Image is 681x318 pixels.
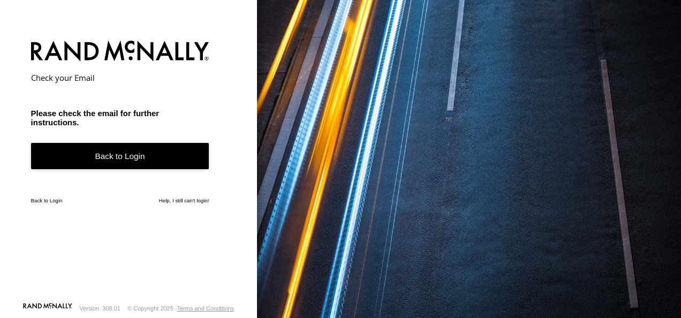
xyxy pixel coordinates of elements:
a: Terms and Conditions [177,305,234,312]
div: © Copyright 2025 - [127,305,234,312]
a: Help, I still can't login! [159,198,209,203]
h3: Please check the email for further instructions. [31,109,209,127]
img: Rand McNally [31,39,209,66]
h2: Check your Email [31,72,209,83]
a: Back to Login [31,198,63,203]
a: Visit our Website [23,303,72,314]
a: Back to Login [31,143,209,169]
div: Version: 308.01 [80,305,120,312]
